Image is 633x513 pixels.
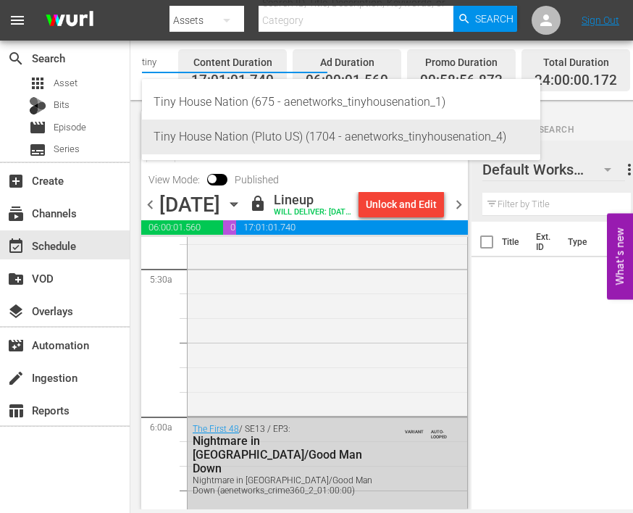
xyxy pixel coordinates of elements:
[7,303,25,320] span: Overlays
[7,205,25,222] span: Channels
[502,222,527,262] th: Title
[7,337,25,354] span: Automation
[431,422,458,439] span: AUTO-LOOPED
[306,72,388,89] span: 06:00:01.560
[193,475,394,496] div: Nightmare in [GEOGRAPHIC_DATA]/Good Man Down (aenetworks_crime360_2_01:00:00)
[154,120,529,154] div: Tiny House Nation (Pluto US) (1704 - aenetworks_tinyhousenation_4)
[453,6,517,32] button: Search
[582,14,619,26] a: Sign Out
[7,270,25,288] span: VOD
[54,98,70,112] span: Bits
[405,422,424,434] span: VARIANT
[274,208,353,217] div: WILL DELIVER: [DATE] 4a (local)
[35,4,104,38] img: ans4CAIJ8jUAAAAAAAAAAAAAAAAAAAAAAAAgQb4GAAAAAAAAAAAAAAAAAAAAAAAAJMjXAAAAAAAAAAAAAAAAAAAAAAAAgAT5G...
[482,149,625,190] div: Default Workspace
[193,424,394,496] div: / SE13 / EP3:
[607,214,633,300] button: Open Feedback Widget
[535,52,617,72] div: Total Duration
[527,222,559,262] th: Ext. ID
[154,85,529,120] div: Tiny House Nation (675 - aenetworks_tinyhousenation_1)
[535,72,617,89] span: 24:00:00.172
[207,174,217,184] span: Toggle to switch from Published to Draft view.
[227,174,286,185] span: Published
[7,402,25,420] span: Reports
[7,370,25,387] span: Ingestion
[54,76,77,91] span: Asset
[7,50,25,67] span: Search
[29,141,46,159] span: Series
[7,172,25,190] span: Create
[366,191,437,217] div: Unlock and Edit
[193,434,394,475] div: Nightmare in [GEOGRAPHIC_DATA]/Good Man Down
[29,75,46,92] span: Asset
[54,142,80,157] span: Series
[7,238,25,255] span: Schedule
[475,6,513,32] span: Search
[141,196,159,214] span: chevron_left
[420,72,503,89] span: 00:58:56.872
[29,97,46,114] div: Bits
[559,222,599,262] th: Type
[54,120,86,135] span: Episode
[29,119,46,136] span: Episode
[9,12,26,29] span: menu
[274,192,353,208] div: Lineup
[236,220,467,235] span: 17:01:01.740
[223,220,236,235] span: 00:58:56.872
[249,195,267,212] span: lock
[359,191,444,217] button: Unlock and Edit
[420,52,503,72] div: Promo Duration
[306,52,388,72] div: Ad Duration
[193,424,239,434] a: The First 48
[531,122,582,138] span: Search
[141,220,223,235] span: 06:00:01.560
[450,196,468,214] span: chevron_right
[159,193,220,217] div: [DATE]
[141,174,207,185] span: View Mode:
